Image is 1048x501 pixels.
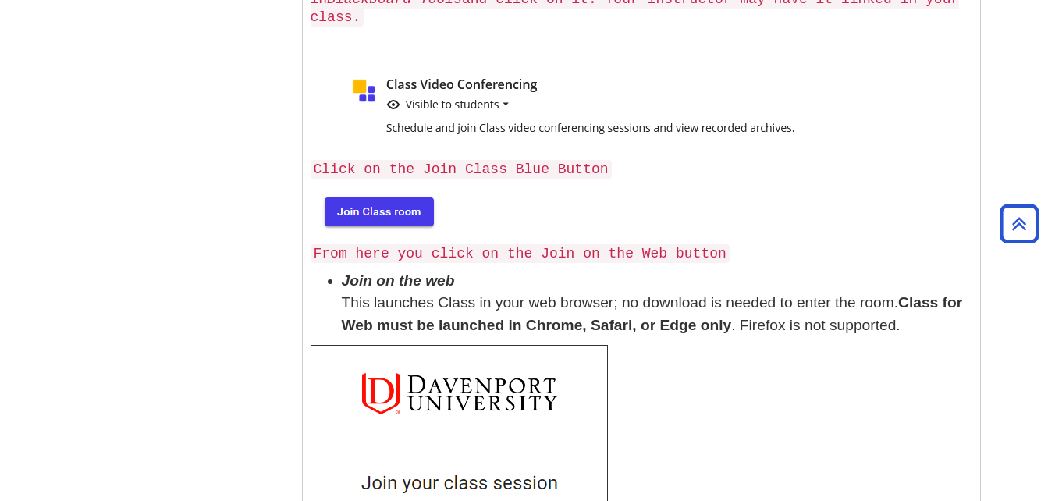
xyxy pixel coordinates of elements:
a: Back to Top [994,213,1044,234]
li: This launches Class in your web browser; no download is needed to enter the room. . Firefox is no... [342,270,972,337]
img: blue button [311,186,445,236]
code: From here you click on the Join on the Web button [311,244,730,263]
em: Join on the web [342,272,455,289]
code: Click on the Join Class Blue Button [311,160,612,179]
img: class [311,64,893,151]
